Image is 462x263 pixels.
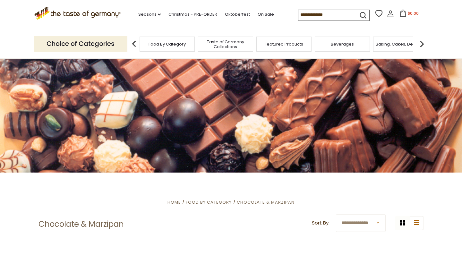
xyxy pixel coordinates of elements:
p: Choice of Categories [34,36,127,52]
button: $0.00 [395,10,423,19]
label: Sort By: [312,219,329,227]
a: On Sale [258,11,274,18]
a: Home [167,199,181,205]
a: Featured Products [265,42,303,47]
a: Food By Category [149,42,186,47]
a: Food By Category [186,199,232,205]
a: Chocolate & Marzipan [237,199,295,205]
img: next arrow [415,38,428,50]
a: Oktoberfest [225,11,250,18]
a: Beverages [331,42,354,47]
a: Baking, Cakes, Desserts [376,42,425,47]
a: Christmas - PRE-ORDER [168,11,217,18]
span: $0.00 [408,11,419,16]
img: previous arrow [128,38,141,50]
h1: Chocolate & Marzipan [38,219,124,229]
a: Taste of Germany Collections [200,39,251,49]
a: Seasons [138,11,161,18]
